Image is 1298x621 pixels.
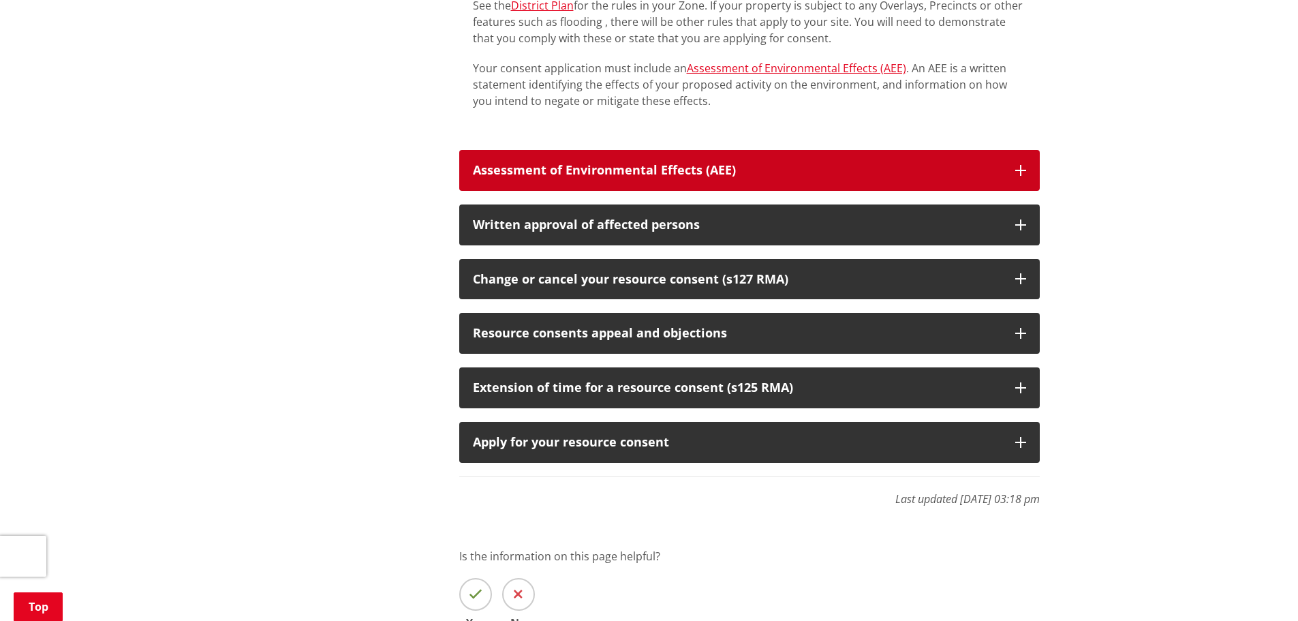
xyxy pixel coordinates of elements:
p: Is the information on this page helpful? [459,548,1040,564]
button: Written approval of affected persons [459,205,1040,245]
div: Resource consents appeal and objections [473,327,1002,340]
button: Extension of time for a resource consent (s125 RMA) [459,367,1040,408]
div: Assessment of Environmental Effects (AEE) [473,164,1002,177]
button: Apply for your resource consent [459,422,1040,463]
div: Change or cancel your resource consent (s127 RMA) [473,273,1002,286]
button: Change or cancel your resource consent (s127 RMA) [459,259,1040,300]
iframe: Messenger Launcher [1235,564,1284,613]
a: Top [14,592,63,621]
p: Your consent application must include an . An AEE is a written statement identifying the effects ... [473,60,1026,109]
div: Apply for your resource consent [473,436,1002,449]
button: Assessment of Environmental Effects (AEE) [459,150,1040,191]
button: Resource consents appeal and objections [459,313,1040,354]
p: Last updated [DATE] 03:18 pm [459,476,1040,507]
div: Written approval of affected persons [473,218,1002,232]
div: Extension of time for a resource consent (s125 RMA) [473,381,1002,395]
a: Assessment of Environmental Effects (AEE) [687,61,906,76]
